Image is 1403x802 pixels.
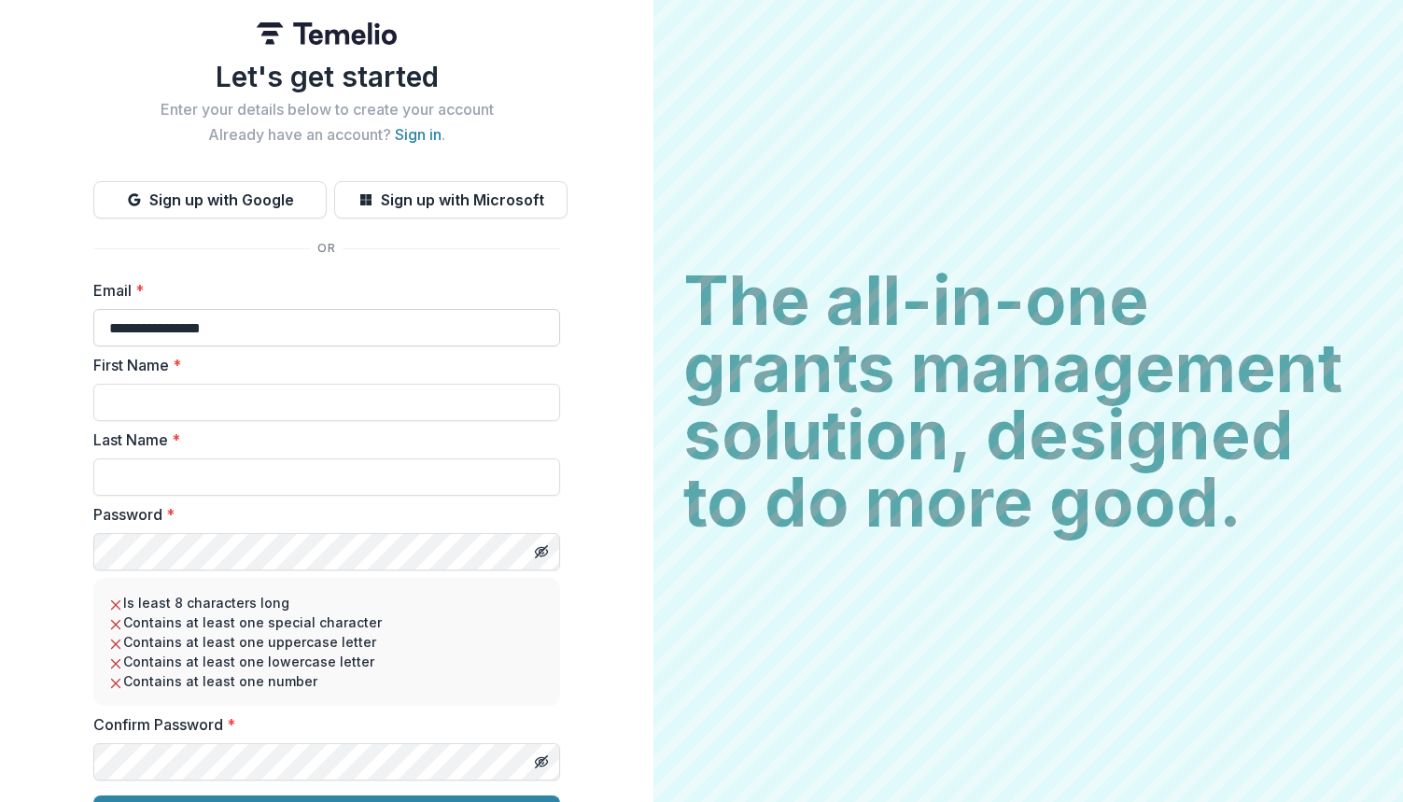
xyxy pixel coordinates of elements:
[526,747,556,777] button: Toggle password visibility
[93,60,560,93] h1: Let's get started
[108,612,545,632] li: Contains at least one special character
[108,671,545,691] li: Contains at least one number
[108,632,545,652] li: Contains at least one uppercase letter
[93,503,549,526] label: Password
[93,354,549,376] label: First Name
[526,537,556,567] button: Toggle password visibility
[93,181,327,218] button: Sign up with Google
[93,101,560,119] h2: Enter your details below to create your account
[93,429,549,451] label: Last Name
[93,713,549,736] label: Confirm Password
[108,652,545,671] li: Contains at least one lowercase letter
[93,279,549,302] label: Email
[108,593,545,612] li: Is least 8 characters long
[257,22,397,45] img: Temelio
[395,125,442,144] a: Sign in
[93,126,560,144] h2: Already have an account? .
[334,181,568,218] button: Sign up with Microsoft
